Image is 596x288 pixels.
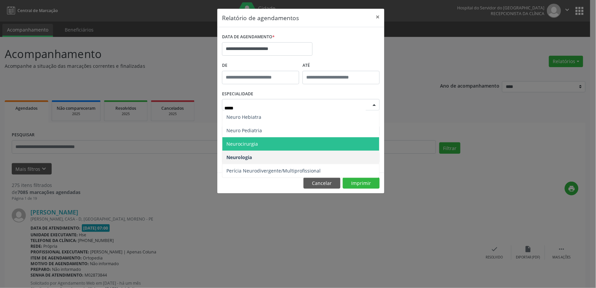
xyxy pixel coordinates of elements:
[222,13,299,22] h5: Relatório de agendamentos
[226,127,262,134] span: Neuro Pediatria
[371,9,384,25] button: Close
[226,167,321,174] span: Perícia Neurodivergente/Multiprofissional
[304,178,340,189] button: Cancelar
[222,32,275,42] label: DATA DE AGENDAMENTO
[303,60,380,71] label: ATÉ
[226,114,261,120] span: Neuro Hebiatra
[222,89,253,99] label: ESPECIALIDADE
[226,154,252,160] span: Neurologia
[226,141,258,147] span: Neurocirurgia
[343,178,380,189] button: Imprimir
[222,60,299,71] label: De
